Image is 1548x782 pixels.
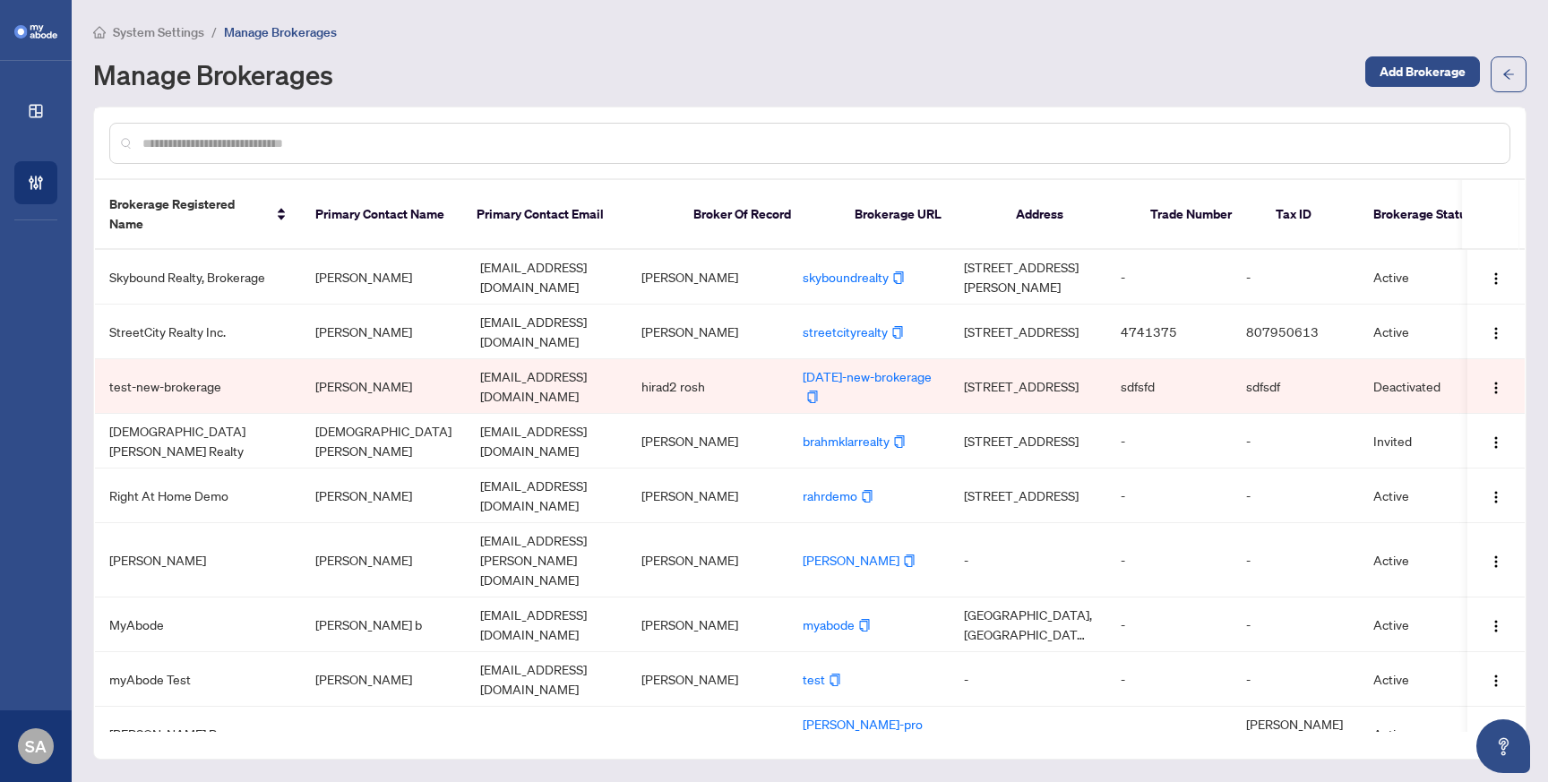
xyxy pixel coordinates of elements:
td: - [1232,468,1359,523]
button: Copy [891,322,904,341]
td: [PERSON_NAME] [627,305,788,359]
td: - [1106,707,1232,761]
span: copy [893,435,906,448]
td: [PERSON_NAME] [627,414,788,468]
td: - [950,707,1106,761]
td: - [1106,652,1232,707]
td: [PERSON_NAME] [627,523,788,597]
td: [EMAIL_ADDRESS][DOMAIN_NAME] [466,414,627,468]
td: - [1232,523,1359,597]
img: Logo [1489,674,1503,688]
th: Tax ID [1261,180,1359,250]
td: - [1232,250,1359,305]
span: copy [903,554,916,567]
button: Copy [861,486,873,505]
button: Copy [903,550,916,570]
img: Logo [1489,326,1503,340]
img: Logo [1489,381,1503,395]
button: Copy [806,386,819,406]
button: Copy [829,669,841,689]
span: copy [806,391,819,403]
button: Copy [892,267,905,287]
button: Copy [858,614,871,634]
span: home [93,26,106,39]
a: brahmklarrealtyCopy [803,433,906,449]
td: Active [1359,707,1493,761]
a: [DATE]-new-brokerageCopy [803,368,932,404]
span: [STREET_ADDRESS] [964,376,1092,396]
td: [EMAIL_ADDRESS][DOMAIN_NAME] [466,597,627,652]
td: - [1106,468,1232,523]
button: Logo [1482,426,1510,455]
button: Logo [1482,262,1510,291]
h1: Manage Brokerages [93,60,333,89]
td: [PERSON_NAME] Pro [95,707,301,761]
span: copy [892,271,905,284]
a: skyboundrealtyCopy [803,269,905,285]
td: [PERSON_NAME] [627,250,788,305]
td: [EMAIL_ADDRESS][DOMAIN_NAME] [466,305,627,359]
button: Logo [1482,481,1510,510]
th: Primary Contact Email [462,180,679,250]
td: Active [1359,652,1493,707]
td: [PERSON_NAME] [301,250,466,305]
a: myabodeCopy [803,616,871,632]
td: - [950,652,1106,707]
button: Logo [1482,665,1510,693]
td: Invited [1359,414,1493,468]
td: 807950613 [1232,305,1359,359]
img: logo [14,25,57,39]
button: Open asap [1476,719,1530,773]
td: myAbode Test [95,652,301,707]
td: - [466,707,627,761]
a: [PERSON_NAME]-proCopy [803,716,923,752]
td: - [1106,414,1232,468]
td: [PERSON_NAME] [627,652,788,707]
img: Logo [1489,490,1503,504]
th: Primary Contact Name [301,180,462,250]
span: copy [891,326,904,339]
span: Add Brokerage [1380,57,1466,86]
th: Brokerage URL [840,180,1002,250]
td: [EMAIL_ADDRESS][DOMAIN_NAME] [466,468,627,523]
span: [GEOGRAPHIC_DATA], [GEOGRAPHIC_DATA], [GEOGRAPHIC_DATA] [964,605,1092,644]
td: Active [1359,523,1493,597]
span: System Settings [113,24,204,40]
img: Logo [1489,619,1503,633]
td: [PERSON_NAME] b [301,597,466,652]
td: [EMAIL_ADDRESS][DOMAIN_NAME] [466,250,627,305]
button: Copy [893,431,906,451]
td: [PERSON_NAME] [301,652,466,707]
button: Logo [1482,317,1510,346]
td: [PERSON_NAME] Pro [1232,707,1359,761]
td: - [1106,250,1232,305]
th: Trade Number [1136,180,1261,250]
td: [PERSON_NAME] [301,305,466,359]
span: [STREET_ADDRESS] [964,486,1092,505]
td: - [1232,652,1359,707]
img: Logo [1489,271,1503,286]
th: Brokerage Registered Name [95,180,301,250]
th: Brokerage Status [1359,180,1493,250]
span: SA [25,734,47,759]
span: Brokerage Registered Name [109,194,265,234]
td: - [1232,414,1359,468]
td: - [1106,597,1232,652]
td: Deactivated [1359,359,1493,414]
a: streetcityrealtyCopy [803,323,904,339]
td: [PERSON_NAME] [95,523,301,597]
span: Manage Brokerages [224,24,337,40]
td: [EMAIL_ADDRESS][DOMAIN_NAME] [466,652,627,707]
td: 4741375 [1106,305,1232,359]
a: testCopy [803,671,841,687]
td: [DEMOGRAPHIC_DATA][PERSON_NAME] Realty [95,414,301,468]
td: - [301,707,466,761]
span: [STREET_ADDRESS][PERSON_NAME] [964,257,1092,296]
td: [EMAIL_ADDRESS][PERSON_NAME][DOMAIN_NAME] [466,523,627,597]
span: copy [858,619,871,632]
td: Active [1359,597,1493,652]
td: Right At Home Demo [95,468,301,523]
button: Add Brokerage [1365,56,1480,87]
td: - [1232,597,1359,652]
li: / [211,21,217,42]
